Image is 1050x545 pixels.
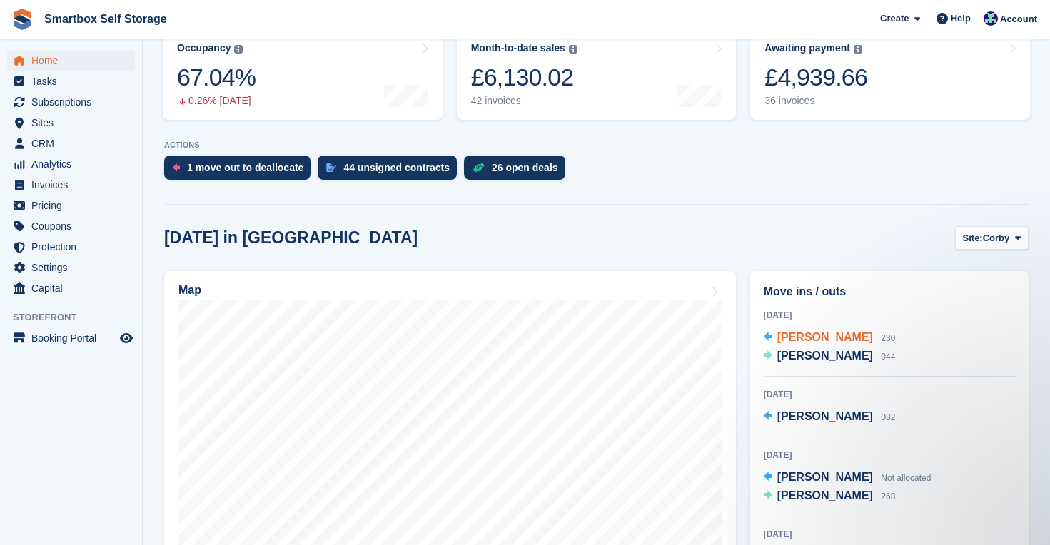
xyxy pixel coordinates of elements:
[31,154,117,174] span: Analytics
[177,95,256,107] div: 0.26% [DATE]
[7,258,135,277] a: menu
[473,163,485,173] img: deal-1b604bf984904fb50ccaf53a9ad4b4a5d6e5aea283cecdc64d6e3604feb123c2.svg
[764,408,896,427] a: [PERSON_NAME] 082
[164,141,1029,150] p: ACTIONS
[764,42,850,54] div: Awaiting payment
[777,471,873,483] span: [PERSON_NAME]
[7,92,135,112] a: menu
[880,11,909,26] span: Create
[777,331,873,343] span: [PERSON_NAME]
[7,278,135,298] a: menu
[343,162,450,173] div: 44 unsigned contracts
[177,42,231,54] div: Occupancy
[163,29,443,120] a: Occupancy 67.04% 0.26% [DATE]
[854,45,862,54] img: icon-info-grey-7440780725fd019a000dd9b08b2336e03edf1995a4989e88bcd33f0948082b44.svg
[7,51,135,71] a: menu
[750,29,1030,120] a: Awaiting payment £4,939.66 36 invoices
[31,175,117,195] span: Invoices
[777,350,873,362] span: [PERSON_NAME]
[7,71,135,91] a: menu
[764,487,896,506] a: [PERSON_NAME] 268
[173,163,180,172] img: move_outs_to_deallocate_icon-f764333ba52eb49d3ac5e1228854f67142a1ed5810a6f6cc68b1a99e826820c5.svg
[11,9,33,30] img: stora-icon-8386f47178a22dfd0bd8f6a31ec36ba5ce8667c1dd55bd0f319d3a0aa187defe.svg
[777,410,873,422] span: [PERSON_NAME]
[881,333,895,343] span: 230
[31,195,117,215] span: Pricing
[31,328,117,348] span: Booking Portal
[31,92,117,112] span: Subscriptions
[963,231,983,245] span: Site:
[492,162,558,173] div: 26 open deals
[164,228,418,248] h2: [DATE] in [GEOGRAPHIC_DATA]
[118,330,135,347] a: Preview store
[31,278,117,298] span: Capital
[764,469,932,487] a: [PERSON_NAME] Not allocated
[7,237,135,257] a: menu
[983,231,1010,245] span: Corby
[7,328,135,348] a: menu
[764,449,1015,462] div: [DATE]
[764,63,867,92] div: £4,939.66
[7,216,135,236] a: menu
[764,347,896,366] a: [PERSON_NAME] 044
[187,162,303,173] div: 1 move out to deallocate
[764,95,867,107] div: 36 invoices
[881,352,895,362] span: 044
[951,11,971,26] span: Help
[984,11,998,26] img: Roger Canham
[471,95,577,107] div: 42 invoices
[764,309,1015,322] div: [DATE]
[7,113,135,133] a: menu
[31,133,117,153] span: CRM
[955,226,1029,250] button: Site: Corby
[881,473,931,483] span: Not allocated
[7,195,135,215] a: menu
[326,163,336,172] img: contract_signature_icon-13c848040528278c33f63329250d36e43548de30e8caae1d1a13099fd9432cc5.svg
[7,133,135,153] a: menu
[457,29,737,120] a: Month-to-date sales £6,130.02 42 invoices
[39,7,173,31] a: Smartbox Self Storage
[31,216,117,236] span: Coupons
[31,258,117,277] span: Settings
[764,283,1015,300] h2: Move ins / outs
[177,63,256,92] div: 67.04%
[31,71,117,91] span: Tasks
[7,175,135,195] a: menu
[464,156,572,187] a: 26 open deals
[1000,12,1037,26] span: Account
[764,388,1015,401] div: [DATE]
[881,491,895,501] span: 268
[13,310,142,325] span: Storefront
[234,45,243,54] img: icon-info-grey-7440780725fd019a000dd9b08b2336e03edf1995a4989e88bcd33f0948082b44.svg
[7,154,135,174] a: menu
[881,412,895,422] span: 082
[31,113,117,133] span: Sites
[471,63,577,92] div: £6,130.02
[471,42,565,54] div: Month-to-date sales
[31,51,117,71] span: Home
[569,45,577,54] img: icon-info-grey-7440780725fd019a000dd9b08b2336e03edf1995a4989e88bcd33f0948082b44.svg
[164,156,318,187] a: 1 move out to deallocate
[777,489,873,501] span: [PERSON_NAME]
[764,329,896,347] a: [PERSON_NAME] 230
[31,237,117,257] span: Protection
[318,156,464,187] a: 44 unsigned contracts
[178,284,201,297] h2: Map
[764,528,1015,541] div: [DATE]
